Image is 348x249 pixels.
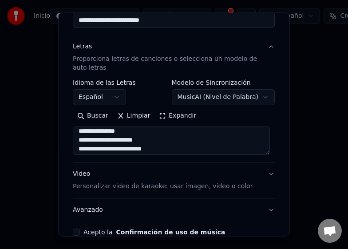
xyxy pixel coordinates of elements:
[113,109,154,123] button: Limpiar
[73,55,261,72] p: Proporciona letras de canciones o selecciona un modelo de auto letras
[83,229,225,235] label: Acepto la
[116,229,225,235] button: Acepto la
[73,35,275,79] button: LetrasProporciona letras de canciones o selecciona un modelo de auto letras
[73,198,275,221] button: Avanzado
[73,42,92,51] div: Letras
[155,109,201,123] button: Expandir
[73,170,253,191] div: Video
[73,182,253,191] p: Personalizar video de karaoke: usar imagen, video o color
[172,79,275,86] label: Modelo de Sincronización
[73,79,275,162] div: LetrasProporciona letras de canciones o selecciona un modelo de auto letras
[73,109,113,123] button: Buscar
[73,162,275,198] button: VideoPersonalizar video de karaoke: usar imagen, video o color
[73,79,136,86] label: Idioma de las Letras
